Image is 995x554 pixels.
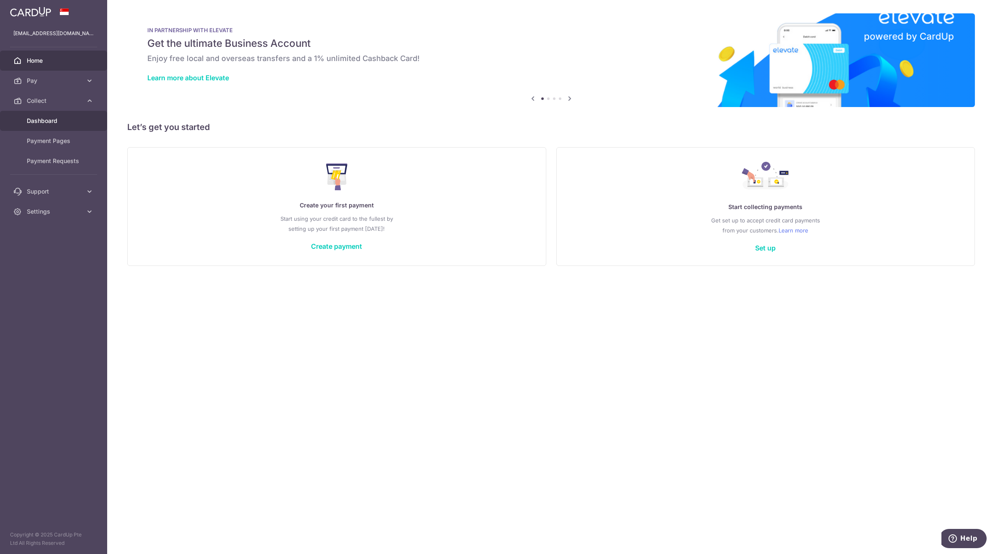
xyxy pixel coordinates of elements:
[573,202,958,212] p: Start collecting payments
[755,244,776,252] a: Set up
[573,215,958,235] p: Get set up to accept credit card payments from your customers.
[27,117,82,125] span: Dashboard
[27,157,82,165] span: Payment Requests
[147,27,955,33] p: IN PARTNERSHIP WITH ELEVATE
[27,187,82,196] span: Support
[127,13,975,107] img: Renovation banner
[779,225,808,235] a: Learn more
[27,137,82,145] span: Payment Pages
[27,207,82,216] span: Settings
[27,56,82,65] span: Home
[27,77,82,85] span: Pay
[941,529,987,550] iframe: Opens a widget where you can find more information
[144,200,529,210] p: Create your first payment
[742,162,789,192] img: Collect Payment
[147,74,229,82] a: Learn more about Elevate
[27,97,82,105] span: Collect
[147,54,955,64] h6: Enjoy free local and overseas transfers and a 1% unlimited Cashback Card!
[13,29,94,38] p: [EMAIL_ADDRESS][DOMAIN_NAME]
[326,163,347,190] img: Make Payment
[10,7,51,17] img: CardUp
[147,37,955,50] h5: Get the ultimate Business Account
[144,214,529,234] p: Start using your credit card to the fullest by setting up your first payment [DATE]!
[311,242,362,250] a: Create payment
[127,120,975,134] h5: Let’s get you started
